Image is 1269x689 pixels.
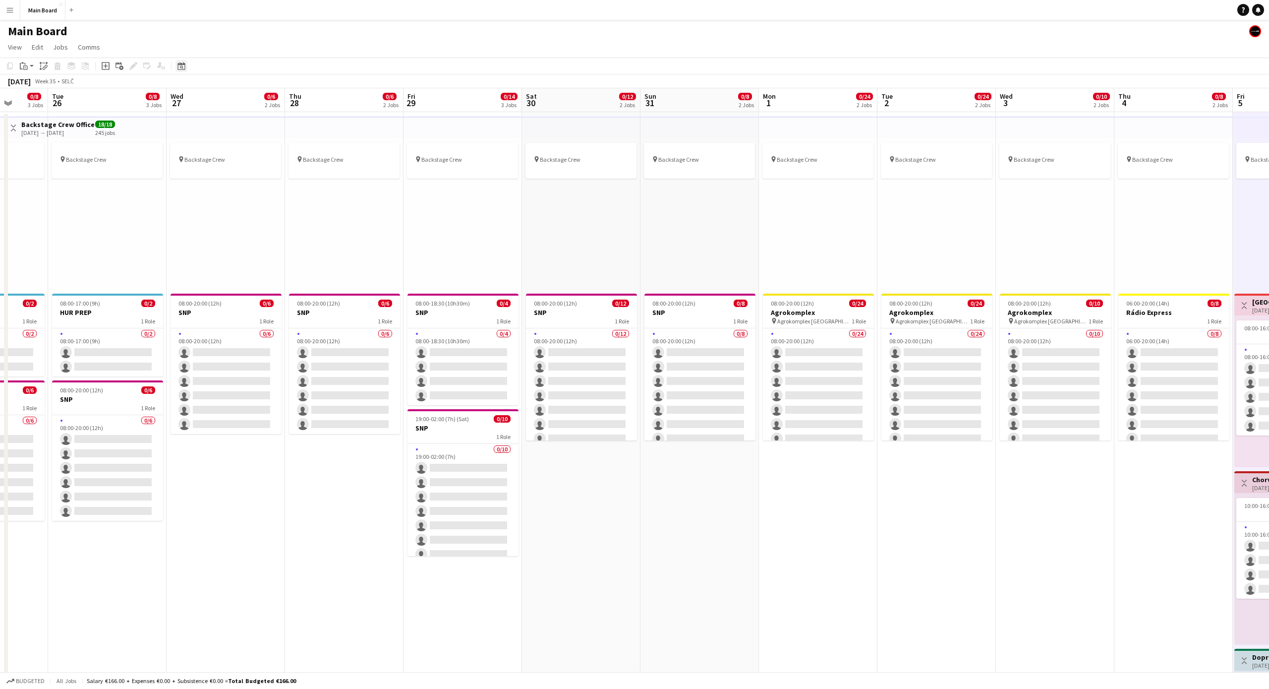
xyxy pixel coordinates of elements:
[771,300,814,307] span: 08:00-20:00 (12h)
[28,41,47,54] a: Edit
[644,92,656,101] span: Sun
[27,93,41,100] span: 0/8
[496,433,511,440] span: 1 Role
[8,76,31,86] div: [DATE]
[51,97,63,109] span: 26
[407,143,518,179] app-job-card: Backstage Crew
[407,328,519,405] app-card-role: 0/408:00-18:30 (10h30m)
[20,0,65,20] button: Main Board
[23,300,37,307] span: 0/2
[644,143,755,179] app-job-card: Backstage Crew
[857,101,872,109] div: 2 Jobs
[889,300,932,307] span: 08:00-20:00 (12h)
[171,294,282,434] app-job-card: 08:00-20:00 (12h)0/6SNP1 Role0/608:00-20:00 (12h)
[53,43,68,52] span: Jobs
[1212,101,1228,109] div: 2 Jobs
[16,678,45,685] span: Budgeted
[777,156,817,163] span: Backstage Crew
[87,677,296,685] div: Salary €166.00 + Expenses €0.00 + Subsistence €0.00 =
[52,92,63,101] span: Tue
[526,294,637,440] app-job-card: 08:00-20:00 (12h)0/12SNP1 Role0/1208:00-20:00 (12h)
[52,415,163,521] app-card-role: 0/608:00-20:00 (12h)
[738,93,752,100] span: 0/8
[170,143,281,179] div: Backstage Crew
[303,156,344,163] span: Backstage Crew
[1118,294,1229,440] app-job-card: 06:00-20:00 (14h)0/8Rádio Express1 Role0/806:00-20:00 (14h)
[1000,308,1111,317] h3: Agrokomplex
[52,143,163,179] app-job-card: Backstage Crew
[524,97,537,109] span: 30
[23,386,37,394] span: 0/6
[415,300,470,307] span: 08:00-18:30 (10h30m)
[1237,92,1245,101] span: Fri
[733,317,748,325] span: 1 Role
[4,41,26,54] a: View
[644,294,755,440] div: 08:00-20:00 (12h)0/8SNP1 Role0/808:00-20:00 (12h)
[52,294,163,376] app-job-card: 08:00-17:00 (9h)0/2HUR PREP1 Role0/208:00-17:00 (9h)
[501,101,517,109] div: 3 Jobs
[8,43,22,52] span: View
[1000,92,1013,101] span: Wed
[60,386,103,394] span: 08:00-20:00 (12h)
[734,300,748,307] span: 0/8
[146,93,160,100] span: 0/8
[141,404,155,412] span: 1 Role
[297,300,340,307] span: 08:00-20:00 (12h)
[975,101,991,109] div: 2 Jobs
[288,143,400,179] div: Backstage Crew
[1249,25,1261,37] app-user-avatar: Crew Manager
[259,317,274,325] span: 1 Role
[5,676,46,687] button: Budgeted
[78,43,100,52] span: Comms
[1212,93,1226,100] span: 0/8
[880,97,893,109] span: 2
[21,120,95,129] h3: Backstage Crew Office
[171,328,282,434] app-card-role: 0/608:00-20:00 (12h)
[1118,92,1131,101] span: Thu
[178,300,222,307] span: 08:00-20:00 (12h)
[658,156,699,163] span: Backstage Crew
[881,294,992,440] app-job-card: 08:00-20:00 (12h)0/24Agrokomplex Agrokomplex [GEOGRAPHIC_DATA]1 Role0/2408:00-20:00 (12h)
[763,308,874,317] h3: Agrokomplex
[407,308,519,317] h3: SNP
[534,300,577,307] span: 08:00-20:00 (12h)
[407,294,519,405] app-job-card: 08:00-18:30 (10h30m)0/4SNP1 Role0/408:00-18:30 (10h30m)
[739,101,754,109] div: 2 Jobs
[998,97,1013,109] span: 3
[22,404,37,412] span: 1 Role
[8,24,67,39] h1: Main Board
[644,328,755,463] app-card-role: 0/808:00-20:00 (12h)
[264,93,278,100] span: 0/6
[652,300,695,307] span: 08:00-20:00 (12h)
[896,317,970,325] span: Agrokomplex [GEOGRAPHIC_DATA]
[1014,317,1089,325] span: Agrokomplex [GEOGRAPHIC_DATA]
[762,143,873,179] div: Backstage Crew
[881,308,992,317] h3: Agrokomplex
[1132,156,1173,163] span: Backstage Crew
[407,409,519,556] app-job-card: 19:00-02:00 (7h) (Sat)0/10SNP1 Role0/1019:00-02:00 (7h)
[383,93,397,100] span: 0/6
[1118,143,1229,179] app-job-card: Backstage Crew
[852,317,866,325] span: 1 Role
[289,308,400,317] h3: SNP
[49,41,72,54] a: Jobs
[22,317,37,325] span: 1 Role
[763,294,874,440] app-job-card: 08:00-20:00 (12h)0/24Agrokomplex Agrokomplex [GEOGRAPHIC_DATA]1 Role0/2408:00-20:00 (12h)
[1118,308,1229,317] h3: Rádio Express
[968,300,984,307] span: 0/24
[777,317,852,325] span: Agrokomplex [GEOGRAPHIC_DATA]
[289,328,400,434] app-card-role: 0/608:00-20:00 (12h)
[1117,97,1131,109] span: 4
[74,41,104,54] a: Comms
[881,143,992,179] app-job-card: Backstage Crew
[540,156,580,163] span: Backstage Crew
[55,677,78,685] span: All jobs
